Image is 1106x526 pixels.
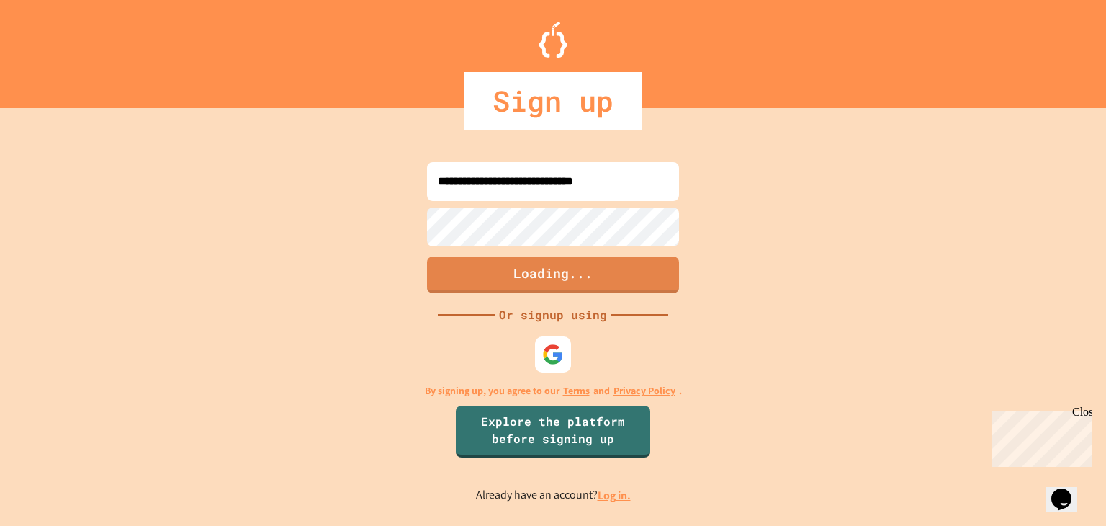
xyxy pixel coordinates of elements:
img: google-icon.svg [542,344,564,365]
a: Explore the platform before signing up [456,406,650,458]
a: Terms [563,383,590,398]
img: Logo.svg [539,22,567,58]
p: By signing up, you agree to our and . [425,383,682,398]
a: Privacy Policy [613,383,675,398]
div: Chat with us now!Close [6,6,99,92]
iframe: chat widget [1046,468,1092,512]
p: Already have an account? [476,486,631,504]
a: Log in. [598,488,631,503]
button: Loading... [427,257,679,293]
iframe: chat widget [986,406,1092,467]
div: Or signup using [495,306,611,324]
div: Sign up [464,72,642,130]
